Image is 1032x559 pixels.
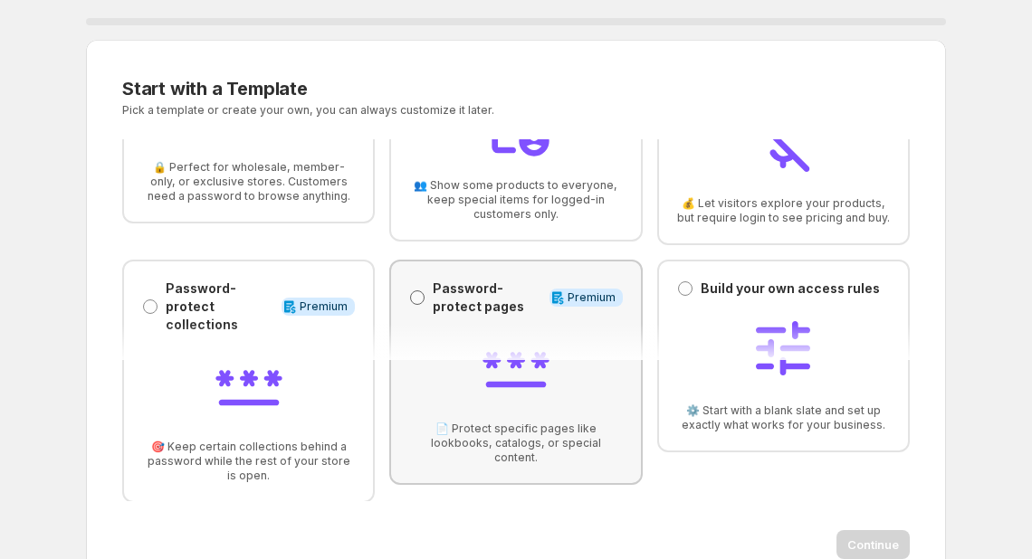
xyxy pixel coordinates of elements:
span: 👥 Show some products to everyone, keep special items for logged-in customers only. [409,178,622,222]
span: Start with a Template [122,78,308,99]
span: ⚙️ Start with a blank slate and set up exactly what works for your business. [677,403,890,432]
img: Build your own access rules [747,312,819,384]
span: Premium [300,299,348,314]
span: 💰 Let visitors explore your products, but require login to see pricing and buy. [677,196,890,225]
p: Pick a template or create your own, you can always customize it later. [122,103,695,118]
span: 📄 Protect specific pages like lookbooks, catalogs, or special content. [409,422,622,465]
img: Everyone can browse, only members see prices [747,105,819,177]
p: Build your own access rules [701,279,880,298]
img: Password-protect pages [480,330,552,403]
p: Password-protect pages [433,279,541,316]
p: Password-protect collections [166,279,274,334]
span: 🔒 Perfect for wholesale, member-only, or exclusive stores. Customers need a password to browse an... [142,160,355,204]
img: Password-protect collections [213,348,285,421]
span: Premium [568,290,616,305]
span: 🎯 Keep certain collections behind a password while the rest of your store is open. [142,440,355,483]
